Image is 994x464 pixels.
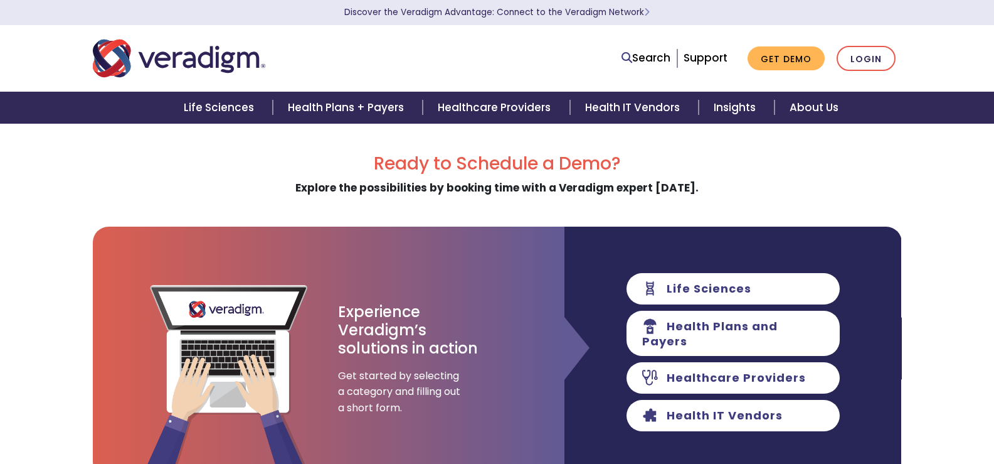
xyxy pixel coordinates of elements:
[775,92,854,124] a: About Us
[273,92,423,124] a: Health Plans + Payers
[169,92,273,124] a: Life Sciences
[344,6,650,18] a: Discover the Veradigm Advantage: Connect to the Veradigm NetworkLearn More
[684,50,727,65] a: Support
[748,46,825,71] a: Get Demo
[295,180,699,195] strong: Explore the possibilities by booking time with a Veradigm expert [DATE].
[699,92,775,124] a: Insights
[644,6,650,18] span: Learn More
[570,92,699,124] a: Health IT Vendors
[423,92,569,124] a: Healthcare Providers
[93,153,902,175] h2: Ready to Schedule a Demo?
[621,50,670,67] a: Search
[338,303,479,357] h3: Experience Veradigm’s solutions in action
[338,368,463,416] span: Get started by selecting a category and filling out a short form.
[837,46,896,72] a: Login
[93,38,265,79] img: Veradigm logo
